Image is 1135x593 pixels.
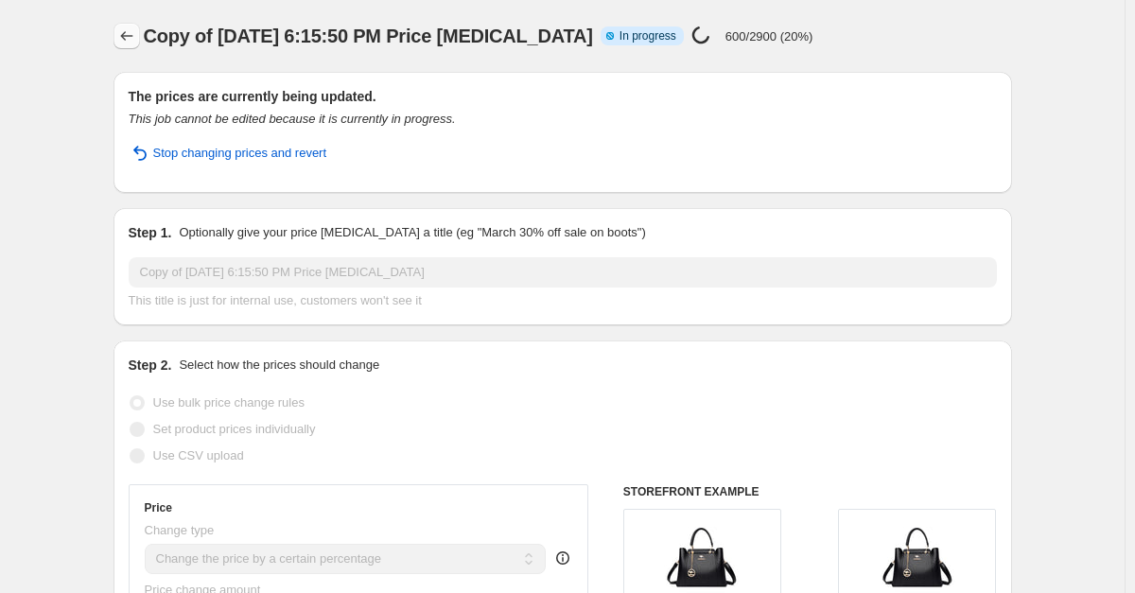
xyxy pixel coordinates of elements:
[153,448,244,462] span: Use CSV upload
[179,356,379,375] p: Select how the prices should change
[145,523,215,537] span: Change type
[620,28,676,44] span: In progress
[153,395,305,410] span: Use bulk price change rules
[725,29,813,44] p: 600/2900 (20%)
[129,356,172,375] h2: Step 2.
[145,500,172,515] h3: Price
[129,112,456,126] i: This job cannot be edited because it is currently in progress.
[623,484,997,499] h6: STOREFRONT EXAMPLE
[113,23,140,49] button: Price change jobs
[179,223,645,242] p: Optionally give your price [MEDICAL_DATA] a title (eg "March 30% off sale on boots")
[129,87,997,106] h2: The prices are currently being updated.
[129,223,172,242] h2: Step 1.
[129,293,422,307] span: This title is just for internal use, customers won't see it
[553,549,572,567] div: help
[144,26,593,46] span: Copy of [DATE] 6:15:50 PM Price [MEDICAL_DATA]
[117,138,339,168] button: Stop changing prices and revert
[153,144,327,163] span: Stop changing prices and revert
[153,422,316,436] span: Set product prices individually
[129,257,997,288] input: 30% off holiday sale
